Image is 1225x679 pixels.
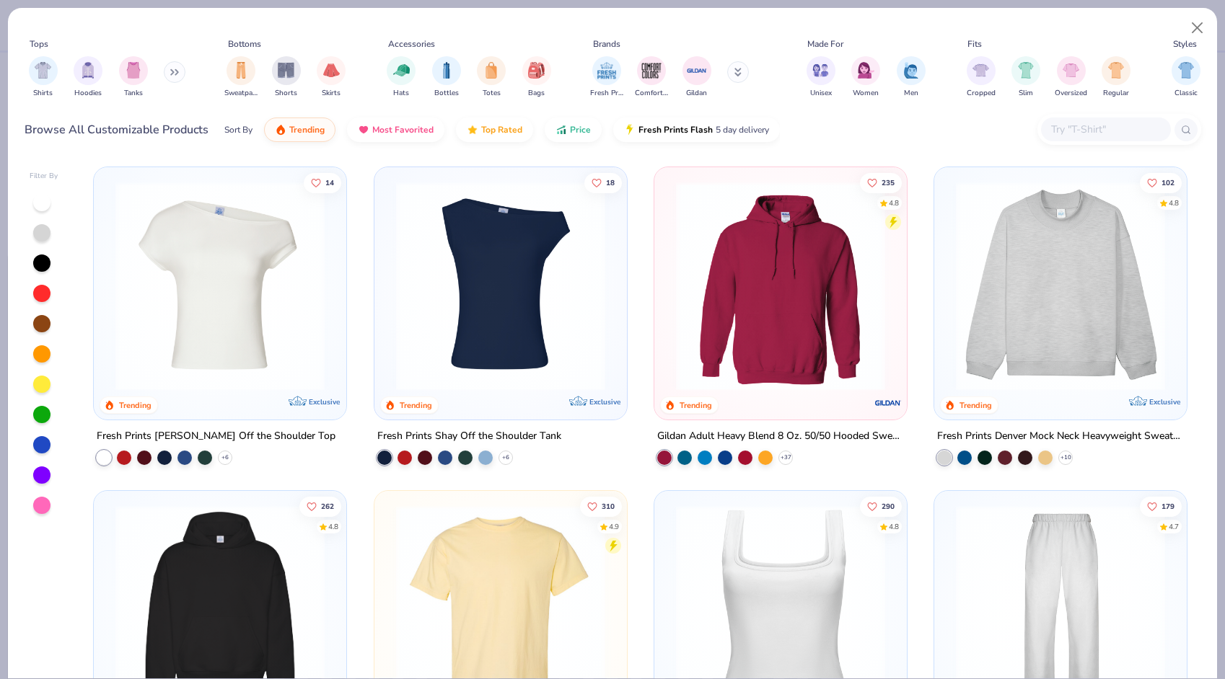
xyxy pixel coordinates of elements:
span: Exclusive [309,397,341,407]
button: filter button [29,56,58,99]
img: a164e800-7022-4571-a324-30c76f641635 [892,182,1116,391]
img: Comfort Colors Image [641,60,662,81]
span: 5 day delivery [716,122,769,138]
span: Price [570,124,591,136]
button: Close [1184,14,1211,42]
div: filter for Cropped [967,56,996,99]
div: filter for Sweatpants [224,56,258,99]
button: Like [299,497,341,517]
button: filter button [1102,56,1130,99]
div: filter for Fresh Prints [590,56,623,99]
button: Like [1140,172,1182,192]
span: + 37 [780,453,791,462]
div: filter for Regular [1102,56,1130,99]
span: Sweatpants [224,88,258,99]
img: a1c94bf0-cbc2-4c5c-96ec-cab3b8502a7f [108,182,332,391]
img: Women Image [858,62,874,79]
span: Exclusive [1149,397,1180,407]
div: filter for Comfort Colors [635,56,668,99]
img: Tanks Image [126,62,141,79]
button: filter button [317,56,346,99]
img: flash.gif [624,124,636,136]
button: filter button [74,56,102,99]
span: + 6 [502,453,509,462]
button: filter button [590,56,623,99]
div: filter for Hoodies [74,56,102,99]
button: Like [860,497,902,517]
div: filter for Shirts [29,56,58,99]
img: Hoodies Image [80,62,96,79]
button: Like [860,172,902,192]
div: 4.9 [608,522,618,533]
button: Price [545,117,602,142]
span: 14 [325,179,334,186]
img: Bags Image [528,62,544,79]
img: TopRated.gif [467,124,478,136]
span: Bottles [434,88,459,99]
div: Gildan Adult Heavy Blend 8 Oz. 50/50 Hooded Sweatshirt [657,427,904,445]
button: filter button [807,56,835,99]
span: Oversized [1055,88,1087,99]
img: trending.gif [275,124,286,136]
span: Exclusive [589,397,620,407]
button: filter button [635,56,668,99]
span: Tanks [124,88,143,99]
img: Sweatpants Image [233,62,249,79]
span: Unisex [810,88,832,99]
span: + 10 [1061,453,1071,462]
img: Skirts Image [323,62,340,79]
img: Classic Image [1178,62,1195,79]
div: Bottoms [228,37,261,50]
img: Gildan Image [686,60,708,81]
span: Shorts [275,88,297,99]
button: Most Favorited [347,117,444,142]
span: Fresh Prints Flash [638,124,713,136]
button: filter button [224,56,258,99]
img: 01756b78-01f6-4cc6-8d8a-3c30c1a0c8ac [669,182,892,391]
span: Comfort Colors [635,88,668,99]
span: 18 [605,179,614,186]
button: filter button [119,56,148,99]
img: Unisex Image [812,62,829,79]
img: af1e0f41-62ea-4e8f-9b2b-c8bb59fc549d [612,182,836,391]
img: Slim Image [1018,62,1034,79]
button: filter button [432,56,461,99]
span: + 6 [221,453,229,462]
div: 4.8 [328,522,338,533]
div: Filter By [30,171,58,182]
span: Top Rated [481,124,522,136]
button: filter button [1172,56,1200,99]
button: filter button [387,56,416,99]
span: Bags [528,88,545,99]
button: filter button [897,56,926,99]
input: Try "T-Shirt" [1050,121,1161,138]
span: Hats [393,88,409,99]
button: Like [304,172,341,192]
div: filter for Slim [1011,56,1040,99]
div: filter for Men [897,56,926,99]
img: most_fav.gif [358,124,369,136]
button: filter button [967,56,996,99]
button: Top Rated [456,117,533,142]
span: Men [904,88,918,99]
span: Fresh Prints [590,88,623,99]
div: Accessories [388,37,435,50]
span: 102 [1162,179,1174,186]
div: filter for Unisex [807,56,835,99]
span: 290 [882,503,895,510]
div: Styles [1173,37,1197,50]
div: Tops [30,37,48,50]
div: filter for Hats [387,56,416,99]
div: Fresh Prints Shay Off the Shoulder Tank [377,427,561,445]
div: 4.8 [1169,198,1179,208]
span: Cropped [967,88,996,99]
span: Totes [483,88,501,99]
button: filter button [522,56,551,99]
button: Like [1140,497,1182,517]
span: 262 [321,503,334,510]
img: Fresh Prints Image [596,60,618,81]
span: Hoodies [74,88,102,99]
div: filter for Classic [1172,56,1200,99]
img: Totes Image [483,62,499,79]
span: Slim [1019,88,1033,99]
